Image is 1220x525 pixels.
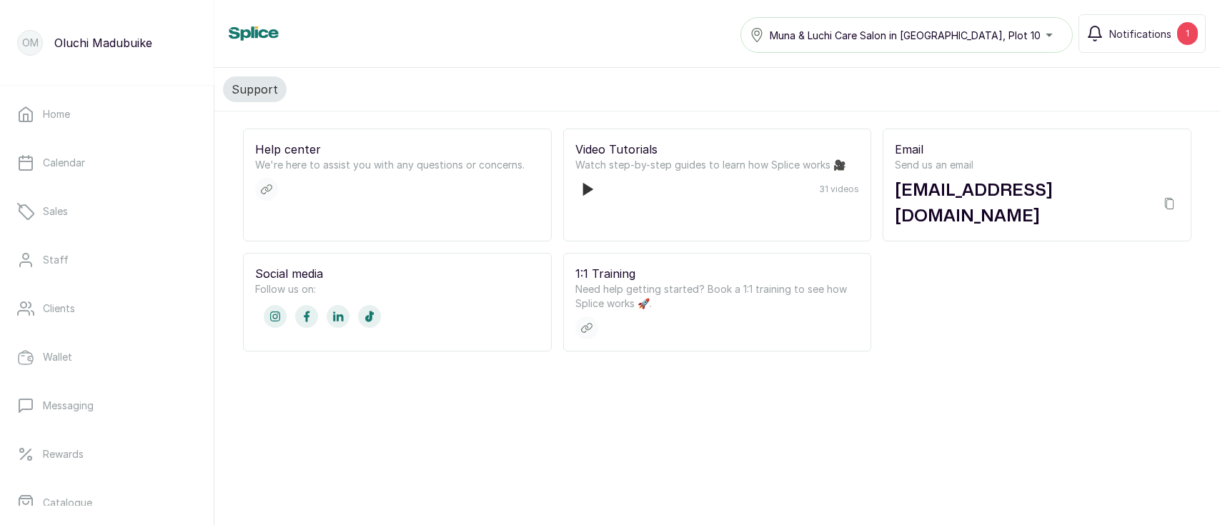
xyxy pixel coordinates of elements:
[43,301,75,316] p: Clients
[43,253,69,267] p: Staff
[770,28,1041,43] span: Muna & Luchi Care Salon in [GEOGRAPHIC_DATA], Plot 10
[11,191,202,231] a: Sales
[43,447,84,461] p: Rewards
[895,141,1179,158] p: Email
[43,399,94,413] p: Messaging
[1177,22,1198,45] div: 1
[563,129,872,241] div: Video TutorialsWatch step-by-step guides to learn how Splice works 🎥31 videos
[255,265,540,282] p: Social media
[11,483,202,523] a: Catalogue
[223,76,287,102] button: Support
[54,34,152,51] p: Oluchi Madubuike
[43,107,70,121] p: Home
[11,386,202,426] a: Messaging
[575,141,860,158] p: Video Tutorials
[575,282,860,311] p: Need help getting started? Book a 1:1 training to see how Splice works 🚀.
[43,204,68,219] p: Sales
[740,17,1073,53] button: Muna & Luchi Care Salon in [GEOGRAPHIC_DATA], Plot 10
[895,178,1151,229] a: [EMAIL_ADDRESS][DOMAIN_NAME]
[11,94,202,134] a: Home
[11,240,202,280] a: Staff
[1109,26,1171,41] span: Notifications
[255,282,540,296] p: Follow us on:
[11,289,202,329] a: Clients
[11,434,202,474] a: Rewards
[11,143,202,183] a: Calendar
[819,184,859,195] p: 31 videos
[1078,14,1206,53] button: Notifications1
[43,496,92,510] p: Catalogue
[895,158,1179,172] p: Send us an email
[575,265,860,282] p: 1:1 Training
[255,141,540,158] p: Help center
[563,253,872,351] div: 1:1 TrainingNeed help getting started? Book a 1:1 training to see how Splice works 🚀.
[22,36,39,50] p: OM
[575,158,860,172] p: Watch step-by-step guides to learn how Splice works 🎥
[255,158,540,172] p: We're here to assist you with any questions or concerns.
[43,156,85,170] p: Calendar
[11,337,202,377] a: Wallet
[43,350,72,364] p: Wallet
[243,129,552,241] div: Help centerWe're here to assist you with any questions or concerns.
